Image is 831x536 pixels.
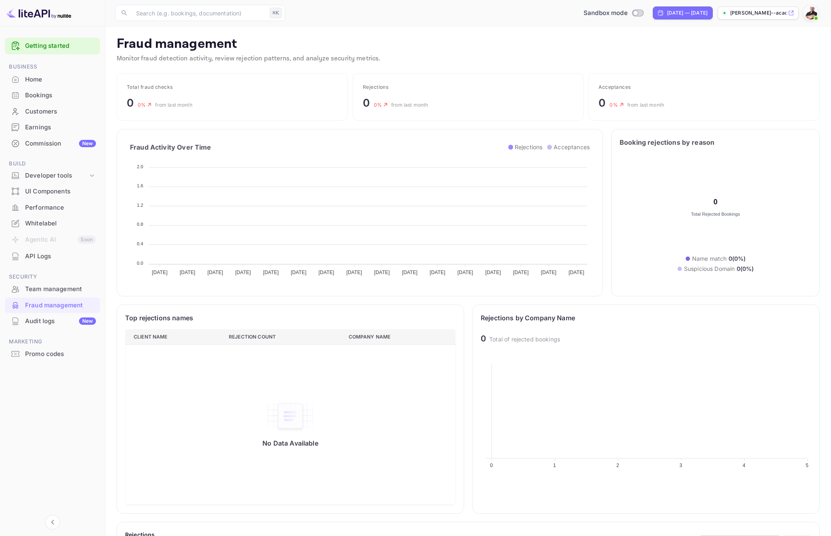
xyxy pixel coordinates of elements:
div: API Logs [25,252,96,261]
div: Team management [25,285,96,294]
p: [PERSON_NAME]--academ... [730,9,786,17]
a: Whitelabel [5,216,100,231]
p: ● [677,264,682,273]
a: API Logs [5,249,100,264]
div: Fraud management [25,301,96,310]
div: API Logs [5,249,100,264]
tspan: [DATE] [458,270,473,275]
tspan: [DATE] [402,270,418,275]
div: Promo codes [5,346,100,362]
div: Promo codes [25,349,96,359]
tspan: [DATE] [430,270,445,275]
span: Build [5,159,100,168]
div: Audit logs [25,317,96,326]
tspan: 5 [806,463,809,468]
img: empty-state-table.svg [266,399,315,433]
tspan: [DATE] [291,270,307,275]
div: ⌘K [270,8,282,18]
p: Monitor fraud detection activity, review rejection patterns, and analyze security metrics. [117,54,820,64]
table: a dense table [125,329,456,506]
span: 0 [363,96,370,109]
span: 0 [599,96,605,109]
tspan: 2 [616,463,619,468]
tspan: 2.0 [137,164,143,169]
div: Whitelabel [25,219,96,228]
tspan: [DATE] [207,270,223,275]
tspan: [DATE] [180,270,196,275]
span: Security [5,272,100,281]
div: Customers [5,104,100,120]
p: 0 % [138,101,146,109]
p: 0 % [609,101,618,109]
div: Commission [25,139,96,148]
tspan: [DATE] [569,270,584,275]
tspan: [DATE] [319,270,335,275]
div: Switch to Production mode [580,9,646,18]
a: Earnings [5,120,100,135]
img: LiteAPI logo [6,6,71,19]
p: Fraud management [117,36,820,52]
tspan: [DATE] [346,270,362,275]
div: Getting started [5,38,100,54]
tspan: 1 [553,463,556,468]
div: Bookings [5,88,100,103]
p: 0 % [374,101,382,109]
tspan: 1.6 [137,183,143,188]
div: Acceptances [599,84,810,91]
a: Promo codes [5,346,100,361]
th: Rejection Count [222,329,342,344]
th: Client name [126,329,223,344]
span: 0 ( 0 %) [737,265,754,272]
tspan: 0.0 [137,260,143,265]
p: Rejections [515,143,543,151]
div: Total of rejected bookings [489,335,560,343]
div: Developer tools [5,169,100,183]
tspan: [DATE] [485,270,501,275]
div: Team management [5,281,100,297]
tspan: [DATE] [374,270,390,275]
span: from last month [155,102,192,108]
p: Acceptances [554,143,590,151]
div: Performance [25,203,96,212]
span: Marketing [5,337,100,346]
a: UI Components [5,184,100,199]
button: Collapse navigation [45,515,60,530]
span: from last month [627,102,664,108]
span: Sandbox mode [584,9,628,18]
span: 0 [127,96,134,109]
div: Rejections by Company Name [481,313,624,323]
tspan: [DATE] [513,270,529,275]
div: New [79,317,96,325]
div: Home [5,72,100,88]
div: Total fraud checks [127,84,338,91]
tspan: 1.2 [137,202,143,207]
div: Earnings [25,123,96,132]
div: 0 [481,332,486,345]
div: Developer tools [25,171,88,180]
div: UI Components [25,187,96,196]
div: UI Components [5,184,100,199]
span: from last month [391,102,428,108]
a: CommissionNew [5,136,100,151]
a: Getting started [25,41,96,51]
span: Business [5,62,100,71]
div: Audit logsNew [5,313,100,329]
tspan: 3 [680,463,682,468]
a: Audit logsNew [5,313,100,328]
tspan: [DATE] [541,270,556,275]
div: New [79,140,96,147]
p: Suspicious Domain [684,264,754,273]
div: Home [25,75,96,84]
tspan: [DATE] [152,270,168,275]
a: Customers [5,104,100,119]
a: Bookings [5,88,100,103]
th: Company Name [342,329,456,344]
div: Earnings [5,120,100,135]
a: Fraud management [5,298,100,313]
span: 0 ( 0 %) [729,255,746,262]
a: Performance [5,200,100,215]
div: Performance [5,200,100,216]
div: CommissionNew [5,136,100,152]
tspan: 0.4 [137,241,143,246]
